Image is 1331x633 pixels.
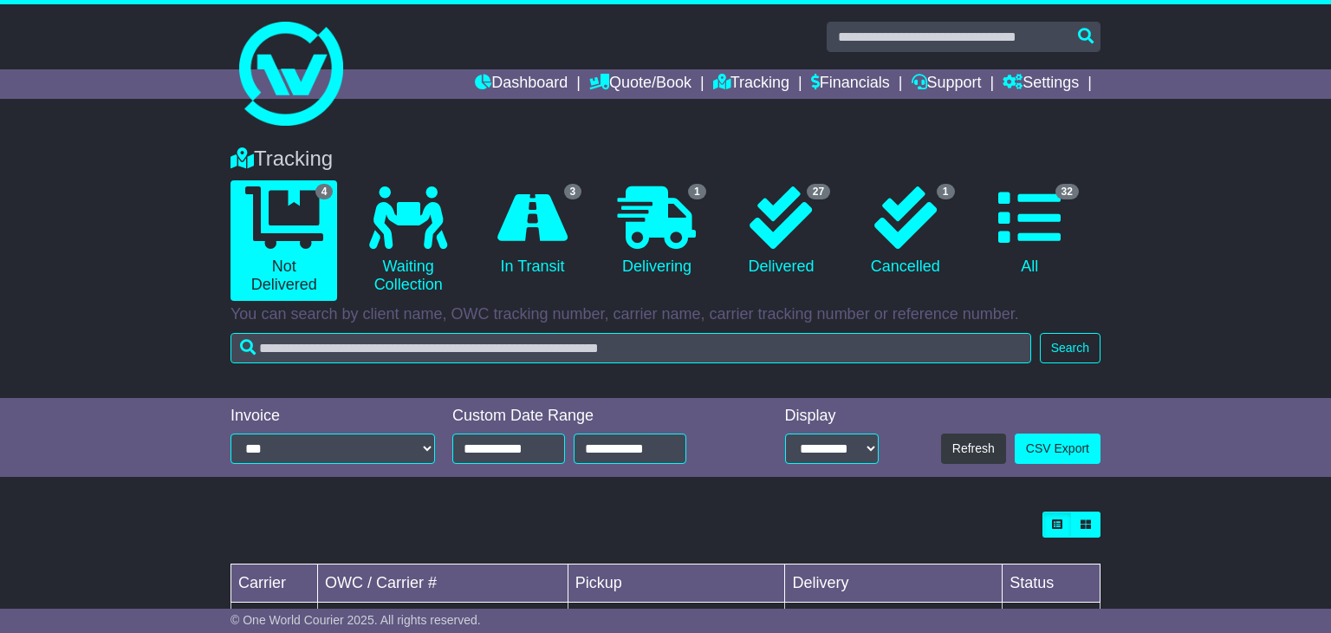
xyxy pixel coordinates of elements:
span: 4 [315,184,334,199]
td: Pickup [568,564,785,603]
div: Display [785,407,879,426]
a: Tracking [713,69,789,99]
td: Carrier [231,564,318,603]
div: Custom Date Range [452,407,730,426]
span: 1 [688,184,706,199]
span: 3 [564,184,582,199]
a: 4 Not Delivered [230,180,337,301]
a: 1 Cancelled [852,180,958,283]
a: Quote/Book [589,69,691,99]
div: Invoice [230,407,435,426]
span: 27 [807,184,830,199]
span: © One World Courier 2025. All rights reserved. [230,613,481,627]
button: Search [1040,333,1101,363]
a: 1 Delivering [603,180,710,283]
a: CSV Export [1015,434,1101,464]
button: Refresh [941,434,1006,464]
p: You can search by client name, OWC tracking number, carrier name, carrier tracking number or refe... [230,305,1101,324]
a: Waiting Collection [354,180,461,301]
span: 32 [1055,184,1079,199]
td: Delivery [785,564,1003,603]
div: Tracking [222,147,1109,172]
a: Support [912,69,982,99]
a: Dashboard [475,69,568,99]
a: 27 Delivered [728,180,834,283]
a: 3 In Transit [479,180,586,283]
a: 32 All [977,180,1083,283]
a: Settings [1003,69,1079,99]
td: Status [1003,564,1101,603]
span: 1 [937,184,955,199]
a: Financials [811,69,890,99]
td: OWC / Carrier # [318,564,568,603]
